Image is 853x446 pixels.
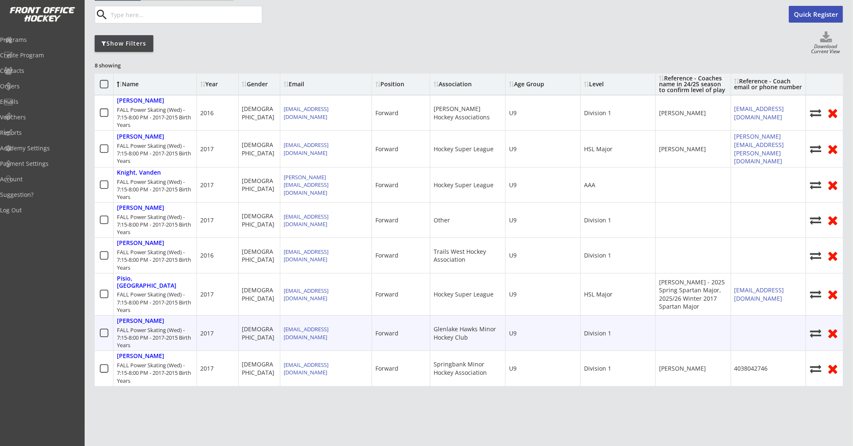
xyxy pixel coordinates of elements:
[200,329,214,338] div: 2017
[200,81,235,87] div: Year
[434,290,494,299] div: Hockey Super League
[434,216,450,224] div: Other
[809,107,822,119] button: Move player
[117,317,164,325] div: [PERSON_NAME]
[375,364,398,373] div: Forward
[375,81,426,87] div: Position
[117,97,164,104] div: [PERSON_NAME]
[117,291,193,314] div: FALL Power Skating (Wed) - 7:15-8:00 PM - 2017-2015 Birth Years
[809,214,822,226] button: Move player
[375,290,398,299] div: Forward
[242,286,277,302] div: [DEMOGRAPHIC_DATA]
[584,216,611,224] div: Division 1
[284,141,328,156] a: [EMAIL_ADDRESS][DOMAIN_NAME]
[117,142,193,165] div: FALL Power Skating (Wed) - 7:15-8:00 PM - 2017-2015 Birth Years
[95,8,109,21] button: search
[242,105,277,121] div: [DEMOGRAPHIC_DATA]
[200,109,214,117] div: 2016
[375,216,398,224] div: Forward
[284,325,328,340] a: [EMAIL_ADDRESS][DOMAIN_NAME]
[584,109,611,117] div: Division 1
[117,204,164,211] div: [PERSON_NAME]
[509,251,517,260] div: U9
[117,178,193,201] div: FALL Power Skating (Wed) - 7:15-8:00 PM - 2017-2015 Birth Years
[284,213,328,228] a: [EMAIL_ADDRESS][DOMAIN_NAME]
[117,361,193,384] div: FALL Power Skating (Wed) - 7:15-8:00 PM - 2017-2015 Birth Years
[95,62,155,69] div: 8 showing
[826,249,840,262] button: Remove from roster (no refund)
[117,81,185,87] div: Name
[584,251,611,260] div: Division 1
[509,329,517,338] div: U9
[584,290,613,299] div: HSL Major
[375,145,398,153] div: Forward
[734,286,784,302] a: [EMAIL_ADDRESS][DOMAIN_NAME]
[659,364,706,373] div: [PERSON_NAME]
[434,181,494,189] div: Hockey Super League
[375,109,398,117] div: Forward
[9,7,75,22] img: FOH%20White%20Logo%20Transparent.png
[734,105,784,121] a: [EMAIL_ADDRESS][DOMAIN_NAME]
[659,278,727,311] div: [PERSON_NAME] - 2025 Spring Spartan Major, 2025/26 Winter 2017 Spartan Major
[434,81,472,87] div: Association
[659,109,706,117] div: [PERSON_NAME]
[117,248,193,271] div: FALL Power Skating (Wed) - 7:15-8:00 PM - 2017-2015 Birth Years
[284,248,328,263] a: [EMAIL_ADDRESS][DOMAIN_NAME]
[809,143,822,155] button: Move player
[584,145,613,153] div: HSL Major
[200,251,214,260] div: 2016
[434,145,494,153] div: Hockey Super League
[509,364,517,373] div: U9
[117,106,193,129] div: FALL Power Skating (Wed) - 7:15-8:00 PM - 2017-2015 Birth Years
[95,39,153,48] div: Show Filters
[284,173,328,196] a: [PERSON_NAME][EMAIL_ADDRESS][DOMAIN_NAME]
[200,364,214,373] div: 2017
[826,106,840,119] button: Remove from roster (no refund)
[117,213,193,236] div: FALL Power Skating (Wed) - 7:15-8:00 PM - 2017-2015 Birth Years
[509,109,517,117] div: U9
[826,362,840,375] button: Remove from roster (no refund)
[375,181,398,189] div: Forward
[659,75,727,93] div: Reference - Coaches name in 24/25 season to confirm level of play
[242,325,277,341] div: [DEMOGRAPHIC_DATA]
[242,177,277,193] div: [DEMOGRAPHIC_DATA]
[200,216,214,224] div: 2017
[242,360,277,376] div: [DEMOGRAPHIC_DATA]
[826,142,840,155] button: Remove from roster (no refund)
[200,181,214,189] div: 2017
[117,133,164,140] div: [PERSON_NAME]
[117,353,164,360] div: [PERSON_NAME]
[809,31,843,44] button: Click to download full roster. Your browser settings may try to block it, check your security set...
[117,240,164,247] div: [PERSON_NAME]
[284,361,328,376] a: [EMAIL_ADDRESS][DOMAIN_NAME]
[734,78,802,90] div: Reference - Coach email or phone number
[808,44,843,55] div: Download Current View
[242,141,277,157] div: [DEMOGRAPHIC_DATA]
[826,288,840,301] button: Remove from roster (no refund)
[734,132,784,165] a: [PERSON_NAME][EMAIL_ADDRESS][PERSON_NAME][DOMAIN_NAME]
[375,251,398,260] div: Forward
[809,250,822,261] button: Move player
[117,169,161,176] div: Knight, Vanden
[509,81,544,87] div: Age Group
[659,145,706,153] div: [PERSON_NAME]
[434,105,501,121] div: [PERSON_NAME] Hockey Associations
[584,329,611,338] div: Division 1
[809,363,822,374] button: Move player
[242,81,277,87] div: Gender
[789,6,843,23] button: Quick Register
[434,247,501,264] div: Trails West Hockey Association
[826,327,840,340] button: Remove from roster (no refund)
[117,275,193,289] div: Pisio, [GEOGRAPHIC_DATA]
[809,179,822,191] button: Move player
[826,214,840,227] button: Remove from roster (no refund)
[284,287,328,302] a: [EMAIL_ADDRESS][DOMAIN_NAME]
[434,325,501,341] div: Glenlake Hawks Minor Hockey Club
[509,290,517,299] div: U9
[509,216,517,224] div: U9
[434,360,501,376] div: Springbank Minor Hockey Association
[509,181,517,189] div: U9
[826,178,840,191] button: Remove from roster (no refund)
[584,181,595,189] div: AAA
[809,289,822,300] button: Move player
